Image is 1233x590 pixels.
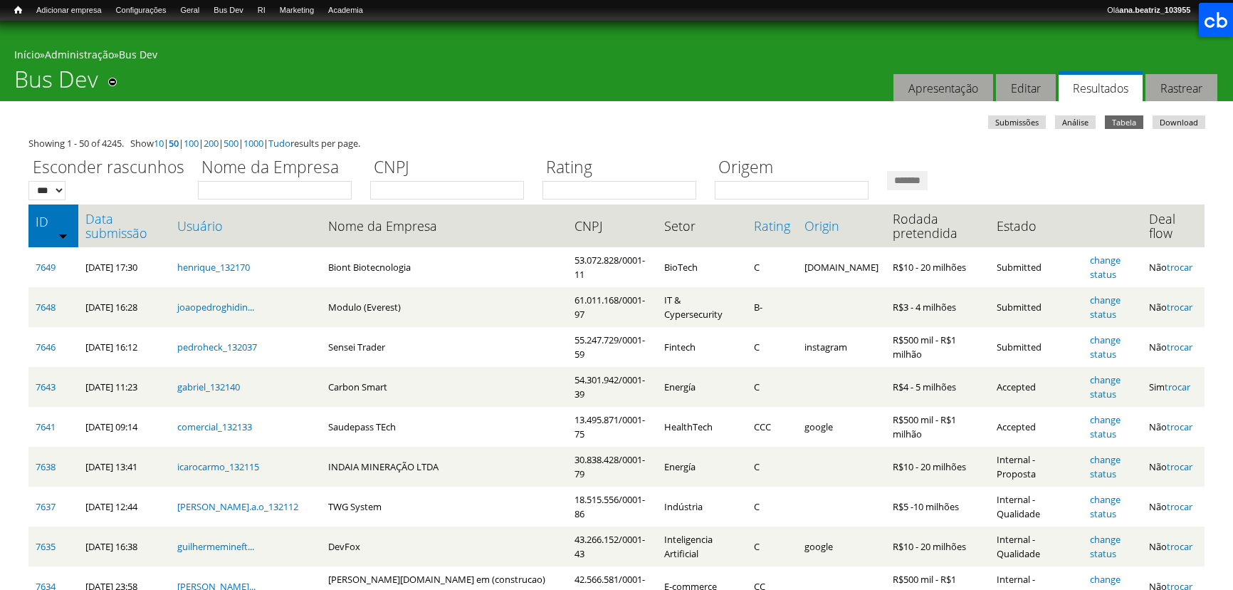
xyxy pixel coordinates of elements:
td: R$10 - 20 milhões [886,527,990,566]
a: 500 [224,137,238,150]
td: Não [1142,487,1205,527]
td: Internal - Proposta [990,447,1084,487]
a: 50 [169,137,179,150]
td: [DATE] 16:28 [78,287,170,327]
a: 7643 [36,381,56,393]
td: R$3 - 4 milhões [886,287,990,327]
td: google [797,407,886,447]
td: instagram [797,327,886,367]
td: [DATE] 16:12 [78,327,170,367]
a: change status [1090,373,1121,400]
a: trocar [1167,301,1192,314]
a: 7648 [36,301,56,314]
h1: Bus Dev [14,66,98,101]
td: Não [1142,327,1205,367]
td: DevFox [321,527,567,566]
a: ID [36,214,71,229]
a: Sair [1197,4,1226,18]
th: Setor [657,205,747,247]
td: R$500 mil - R$1 milhão [886,327,990,367]
td: Não [1142,447,1205,487]
td: R$5 -10 milhões [886,487,990,527]
td: 53.072.828/0001-11 [567,247,657,287]
a: trocar [1167,460,1192,473]
a: joaopedroghidin... [177,301,254,314]
div: » » [14,48,1219,66]
td: 61.011.168/0001-97 [567,287,657,327]
td: [DOMAIN_NAME] [797,247,886,287]
th: Rodada pretendida [886,205,990,247]
td: Sensei Trader [321,327,567,367]
label: CNPJ [370,155,533,181]
a: Análise [1055,115,1096,129]
a: Início [7,4,29,17]
a: 100 [184,137,199,150]
a: Origin [804,219,878,233]
a: Adicionar empresa [29,4,109,18]
td: Carbon Smart [321,367,567,407]
a: change status [1090,254,1121,281]
a: change status [1090,493,1121,520]
a: RI [251,4,273,18]
td: [DATE] 17:30 [78,247,170,287]
a: Download [1153,115,1205,129]
td: C [747,327,797,367]
a: 7641 [36,420,56,433]
td: R$10 - 20 milhões [886,247,990,287]
td: Modulo (Everest) [321,287,567,327]
td: Accepted [990,367,1084,407]
td: R$4 - 5 milhões [886,367,990,407]
a: Usuário [177,219,314,233]
a: Bus Dev [206,4,251,18]
a: 7638 [36,460,56,473]
td: 54.301.942/0001-39 [567,367,657,407]
td: Saudepass TEch [321,407,567,447]
a: [PERSON_NAME].a.o_132112 [177,500,298,513]
a: 7637 [36,500,56,513]
td: C [747,527,797,566]
td: Sim [1142,367,1205,407]
a: change status [1090,333,1121,361]
a: 10 [154,137,164,150]
td: C [747,447,797,487]
a: guilhermemineft... [177,540,254,553]
td: HealthTech [657,407,747,447]
td: 55.247.729/0001-59 [567,327,657,367]
a: trocar [1167,341,1192,353]
label: Esconder rascunhos [28,155,189,181]
label: Rating [542,155,705,181]
a: Rastrear [1145,74,1217,102]
a: trocar [1167,261,1192,274]
a: Resultados [1059,71,1143,102]
td: TWG System [321,487,567,527]
td: C [747,367,797,407]
a: Tabela [1105,115,1143,129]
a: Administração [45,48,114,61]
td: BioTech [657,247,747,287]
th: Nome da Empresa [321,205,567,247]
label: Origem [715,155,878,181]
td: Internal - Qualidade [990,487,1084,527]
a: change status [1090,413,1121,440]
a: 7649 [36,261,56,274]
span: Início [14,5,22,15]
a: Submissões [988,115,1046,129]
td: R$500 mil - R$1 milhão [886,407,990,447]
div: Showing 1 - 50 of 4245. Show | | | | | | results per page. [28,136,1205,150]
td: 43.266.152/0001-43 [567,527,657,566]
td: INDAIA MINERAÇÃO LTDA [321,447,567,487]
a: change status [1090,294,1121,321]
a: comercial_132133 [177,420,252,433]
td: 30.838.428/0001-79 [567,447,657,487]
a: trocar [1167,540,1192,553]
td: Indústria [657,487,747,527]
td: Inteligencia Artificial [657,527,747,566]
a: Tudo [268,137,290,150]
a: change status [1090,533,1121,560]
td: Energía [657,447,747,487]
img: ordem crescente [58,231,68,240]
td: 13.495.871/0001-75 [567,407,657,447]
td: Submitted [990,247,1084,287]
label: Nome da Empresa [198,155,361,181]
td: Fintech [657,327,747,367]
